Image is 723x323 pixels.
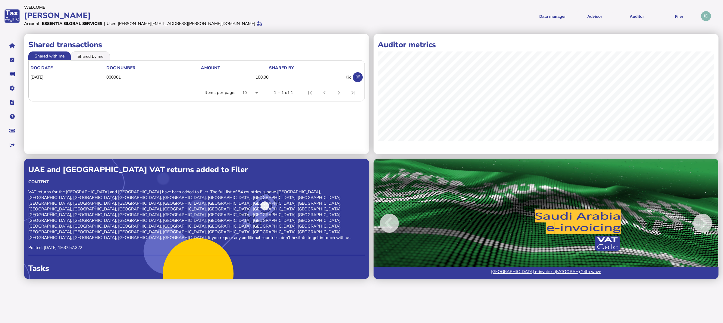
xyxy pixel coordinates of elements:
[6,82,18,95] button: Manage settings
[269,65,294,71] div: shared by
[303,85,317,100] button: First page
[201,65,220,71] div: Amount
[332,85,346,100] button: Next page
[6,39,18,52] button: Home
[374,163,424,283] button: Previous
[6,68,18,80] button: Data manager
[269,65,352,71] div: shared by
[378,39,714,50] h1: Auditor metrics
[201,71,268,83] td: 100.00
[701,11,711,21] div: Profile settings
[106,65,200,71] div: doc number
[317,85,332,100] button: Previous page
[118,21,255,26] div: [PERSON_NAME][EMAIL_ADDRESS][PERSON_NAME][DOMAIN_NAME]
[374,267,718,279] a: [GEOGRAPHIC_DATA] e-invoices (FATOORAH) 24th wave
[30,65,106,71] div: doc date
[269,71,352,83] td: Kid
[28,245,365,250] p: Posted: [DATE] 19:37:57.322
[28,189,365,241] p: VAT returns for the [GEOGRAPHIC_DATA] and [GEOGRAPHIC_DATA] have been added to Filer. The full li...
[660,9,698,23] button: Filer
[6,96,18,109] button: Developer hub links
[6,110,18,123] button: Help pages
[205,90,235,96] div: Items per page:
[106,65,136,71] div: doc number
[71,51,110,60] li: Shared by me
[28,263,365,274] div: Tasks
[104,21,105,26] div: |
[6,138,18,151] button: Sign out
[28,164,365,175] div: UAE and [GEOGRAPHIC_DATA] VAT returns added to Filer
[576,9,614,23] button: Shows a dropdown of VAT Advisor options
[30,71,106,83] td: [DATE]
[28,179,365,185] div: Content
[668,163,718,283] button: Next
[24,5,360,10] div: Welcome
[30,65,53,71] div: doc date
[28,39,365,50] h1: Shared transactions
[28,278,365,284] div: Feature
[257,21,262,26] i: Protected by 2-step verification
[363,9,698,23] menu: navigate products
[374,159,718,279] img: Image for blog post: Saudi Arabia e-invoices (FATOORAH) 24th wave
[201,65,268,71] div: Amount
[28,51,71,60] li: Shared with me
[346,85,361,100] button: Last page
[107,21,116,26] div: User:
[534,9,571,23] button: Shows a dropdown of Data manager options
[274,90,293,96] div: 1 – 1 of 1
[106,71,201,83] td: 000001
[6,124,18,137] button: Raise a support ticket
[618,9,656,23] button: Auditor
[24,10,360,21] div: [PERSON_NAME]
[353,72,363,82] button: Open shared transaction
[24,21,40,26] div: Account:
[6,54,18,66] button: Tasks
[42,21,102,26] div: Essentia Global Services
